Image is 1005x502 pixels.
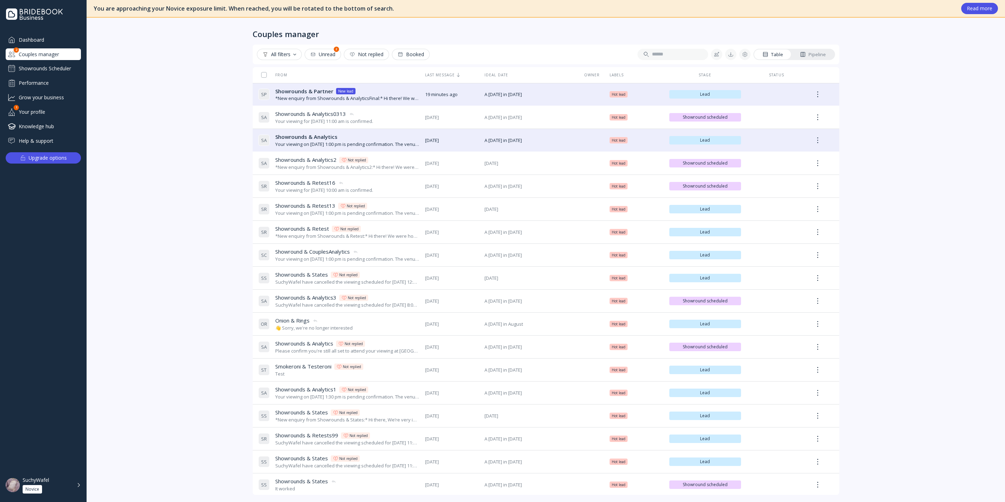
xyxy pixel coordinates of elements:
[6,152,81,164] button: Upgrade options
[612,114,625,120] span: Hot lead
[6,77,81,89] a: Performance
[275,371,363,377] div: Test
[275,325,353,331] div: 👋 Sorry, we're no longer interested
[484,72,574,77] div: Ideal date
[334,47,339,52] div: 2
[14,47,19,53] div: 2
[425,482,479,488] span: [DATE]
[484,298,574,305] span: A [DATE] in [DATE]
[484,206,574,213] span: [DATE]
[484,252,574,259] span: A [DATE] in [DATE]
[258,135,270,146] div: S A
[672,367,738,373] span: Lead
[6,63,81,74] a: Showrounds Scheduler
[343,364,361,370] div: Not replied
[275,256,419,262] div: Your viewing on [DATE] 1:00 pm is pending confirmation. The venue will approve or decline shortly...
[348,387,366,392] div: Not replied
[6,120,81,132] div: Knowledge hub
[612,252,625,258] span: Hot lead
[612,436,625,442] span: Hot lead
[425,229,479,236] span: [DATE]
[484,183,574,190] span: A [DATE] in [DATE]
[258,203,270,215] div: S R
[425,436,479,442] span: [DATE]
[484,114,574,121] span: A [DATE] in [DATE]
[275,417,419,423] div: *New enquiry from Showrounds & States:* Hi there, We’re very interested in your venue for our spe...
[672,436,738,442] span: Lead
[345,341,363,347] div: Not replied
[672,459,738,465] span: Lead
[612,91,625,97] span: Hot lead
[425,298,479,305] span: [DATE]
[94,5,954,13] div: You are approaching your Novice exposure limit. When reached, you will be rotated to the bottom o...
[349,433,368,438] div: Not replied
[425,344,479,350] span: [DATE]
[612,275,625,281] span: Hot lead
[14,105,19,110] div: 1
[484,413,574,419] span: [DATE]
[275,302,419,308] div: SuchyWafel have cancelled the viewing scheduled for [DATE] 8:00 am
[763,51,783,58] div: Table
[6,48,81,60] div: Couples manager
[672,344,738,350] span: Showround scheduled
[672,275,738,281] span: Lead
[484,390,574,396] span: A [DATE] in [DATE]
[275,118,373,125] div: Your viewing for [DATE] 11:00 am is confirmed.
[392,49,430,60] button: Booked
[275,386,336,393] span: Showrounds & Analytics1
[339,272,358,278] div: Not replied
[484,344,574,350] span: A [DATE] in [DATE]
[275,133,337,141] span: Showrounds & Analytics
[258,181,270,192] div: S R
[275,348,419,354] div: Please confirm you're still all set to attend your viewing at [GEOGRAPHIC_DATA] on [DATE] 12:00 pm
[253,29,319,39] div: Couples manager
[258,249,270,261] div: S C
[275,210,419,217] div: Your viewing on [DATE] 1:00 pm is pending confirmation. The venue will approve or decline shortly...
[258,433,270,444] div: S R
[672,137,738,143] span: Lead
[484,137,574,144] span: A [DATE] in [DATE]
[484,229,574,236] span: A [DATE] in [DATE]
[338,88,353,94] div: New lead
[612,367,625,373] span: Hot lead
[275,187,373,194] div: Your viewing for [DATE] 10:00 am is confirmed.
[340,226,359,232] div: Not replied
[612,413,625,419] span: Hot lead
[484,321,574,327] span: A [DATE] in August
[275,141,419,148] div: Your viewing on [DATE] 1:00 pm is pending confirmation. The venue will approve or decline shortly...
[484,91,574,98] span: A [DATE] in [DATE]
[258,387,270,398] div: S A
[258,364,270,376] div: S T
[258,72,287,77] div: From
[310,52,335,57] div: Unread
[672,91,738,97] span: Lead
[612,344,625,350] span: Hot lead
[425,367,479,373] span: [DATE]
[484,275,574,282] span: [DATE]
[425,72,479,77] div: Last message
[672,413,738,419] span: Lead
[425,114,479,121] span: [DATE]
[275,409,328,416] span: Showrounds & States
[258,341,270,353] div: S A
[275,462,419,469] div: SuchyWafel have cancelled the viewing scheduled for [DATE] 11:30 AM
[348,157,366,163] div: Not replied
[258,456,270,467] div: S S
[672,114,738,120] span: Showround scheduled
[672,390,738,396] span: Lead
[6,478,20,492] img: dpr=2,fit=cover,g=face,w=48,h=48
[484,160,574,167] span: [DATE]
[275,317,310,324] span: Onion & Rings
[258,479,270,490] div: S S
[258,318,270,330] div: O R
[425,321,479,327] span: [DATE]
[425,183,479,190] span: [DATE]
[258,226,270,238] div: S R
[6,106,81,118] div: Your profile
[6,34,81,46] div: Dashboard
[275,110,346,118] span: Showrounds & Analytics0313
[275,164,419,171] div: *New enquiry from Showrounds & Analytics2:* Hi there! We were hoping to use the Bridebook calenda...
[275,279,419,285] div: SuchyWafel have cancelled the viewing scheduled for [DATE] 12:00 pm.
[275,225,329,232] span: Showrounds & Retest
